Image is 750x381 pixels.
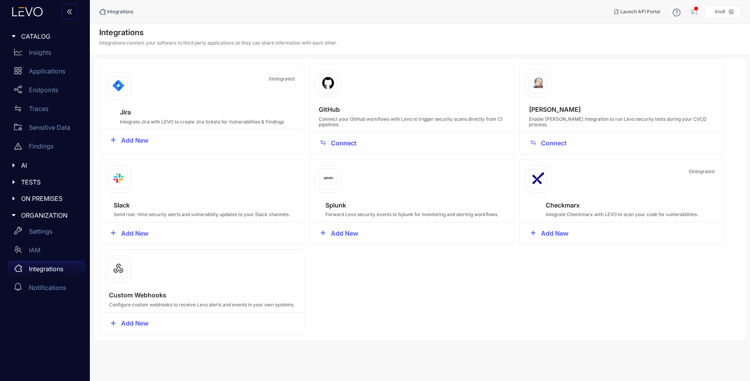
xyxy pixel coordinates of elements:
[66,9,73,16] span: double-left
[99,9,133,15] div: Integrations
[529,106,714,113] h4: [PERSON_NAME]
[11,179,16,185] span: caret-right
[8,63,85,82] a: Applications
[320,230,326,237] span: plus
[99,28,337,37] h4: Integrations
[29,124,70,131] p: Sensitive Data
[120,109,284,116] h4: Jira
[319,106,504,113] h4: GitHub
[620,9,660,14] span: Launch API Portal
[29,228,52,235] p: Settings
[331,230,358,237] span: Add New
[62,4,77,20] button: double-left
[29,247,40,254] p: IAM
[8,45,85,63] a: Insights
[29,284,66,291] p: Notifications
[121,230,148,237] span: Add New
[8,224,85,242] a: Settings
[21,179,79,186] span: TESTS
[524,137,573,149] button: swapConnect
[104,317,154,330] button: plusAdd New
[530,140,536,147] span: swap
[11,213,16,218] span: caret-right
[29,86,58,93] p: Endpoints
[120,119,284,125] p: Integrate Jira with LEVO to create Jira tickets for Vulnerabilities & Findings
[104,134,154,147] button: plusAdd New
[109,292,295,299] h4: Custom Webhooks
[110,320,116,327] span: plus
[29,143,54,150] p: Findings
[546,212,698,217] p: Integrate Checkmarx with LEVO to scan your code for vulnerabilities.
[5,157,85,174] div: AI
[8,138,85,157] a: Findings
[541,230,568,237] span: Add New
[14,142,22,150] span: warning
[320,140,326,147] span: swap
[8,120,85,138] a: Sensitive Data
[29,49,51,56] p: Insights
[5,28,85,45] div: CATALOG
[121,320,148,327] span: Add New
[21,33,79,40] span: CATALOG
[104,227,154,240] button: plusAdd New
[269,76,295,96] span: 0 Integrated
[109,302,295,308] p: Configure custom webhooks to receive Levo alerts and events in your own systems.
[325,212,498,217] p: Forward Levo security events to Splunk for monitoring and alerting workflows.
[29,265,63,272] p: Integrations
[121,137,148,144] span: Add New
[11,196,16,201] span: caret-right
[5,207,85,224] div: ORGANIZATION
[541,140,567,147] span: Connect
[8,82,85,101] a: Endpoints
[325,202,498,209] h4: Splunk
[608,5,666,18] button: Launch API Portal
[546,202,698,209] h4: Checkmarx
[114,202,290,209] h4: Slack
[524,227,574,240] button: plusAdd New
[331,140,357,147] span: Connect
[5,190,85,207] div: ON PREMISES
[29,68,65,75] p: Applications
[21,195,79,202] span: ON PREMISES
[8,101,85,120] a: Traces
[5,174,85,190] div: TESTS
[110,137,116,144] span: plus
[314,227,364,240] button: plusAdd New
[110,230,116,237] span: plus
[689,169,714,189] span: 0 Integrated
[21,162,79,169] span: AI
[8,261,85,280] a: Integrations
[29,105,48,112] p: Traces
[319,116,504,127] p: Connect your GitHub workflows with Levo to trigger security scans directly from CI pipelines.
[11,163,16,168] span: caret-right
[714,9,725,14] p: AtoB
[314,137,362,149] button: swapConnect
[8,280,85,299] a: Notifications
[21,212,79,219] span: ORGANIZATION
[8,242,85,261] a: IAM
[114,212,290,217] p: Send real-time security alerts and vulnerability updates to your Slack channels.
[529,116,714,127] p: Enable [PERSON_NAME] integration to run Levo security tests during your CI/CD process.
[11,34,16,39] span: caret-right
[14,246,22,254] span: team
[14,105,22,113] span: swap
[530,230,536,237] span: plus
[99,40,337,46] p: Integrations connect your software to third party applications so they can share information with...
